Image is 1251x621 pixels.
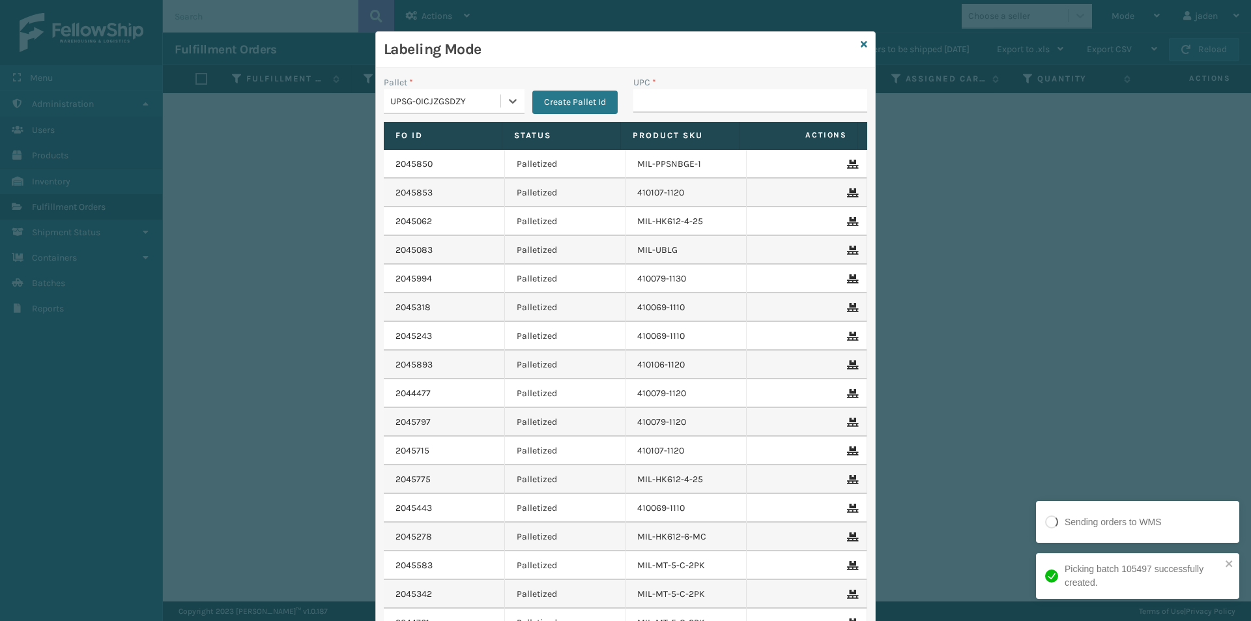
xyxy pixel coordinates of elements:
td: Palletized [505,494,626,523]
td: Palletized [505,523,626,551]
td: Palletized [505,580,626,609]
td: MIL-HK612-6-MC [625,523,747,551]
a: 2045994 [395,272,432,285]
td: 410079-1120 [625,379,747,408]
a: 2045278 [395,530,432,543]
label: UPC [633,76,656,89]
td: 410107-1120 [625,179,747,207]
i: Remove From Pallet [847,475,855,484]
td: 410069-1110 [625,293,747,322]
td: 410107-1120 [625,437,747,465]
h3: Labeling Mode [384,40,856,59]
span: Actions [743,124,855,146]
a: 2045243 [395,330,432,343]
i: Remove From Pallet [847,418,855,427]
i: Remove From Pallet [847,446,855,455]
td: MIL-MT-5-C-2PK [625,580,747,609]
a: 2045062 [395,215,432,228]
div: UPSG-0ICJZGSDZY [390,94,502,108]
button: Create Pallet Id [532,91,618,114]
td: 410079-1130 [625,265,747,293]
td: Palletized [505,351,626,379]
i: Remove From Pallet [847,188,855,197]
label: Pallet [384,76,413,89]
td: 410069-1110 [625,322,747,351]
td: Palletized [505,408,626,437]
td: Palletized [505,265,626,293]
i: Remove From Pallet [847,246,855,255]
a: 2045775 [395,473,431,486]
td: Palletized [505,465,626,494]
td: MIL-MT-5-C-2PK [625,551,747,580]
label: Fo Id [395,130,490,141]
i: Remove From Pallet [847,590,855,599]
td: 410069-1110 [625,494,747,523]
a: 2045893 [395,358,433,371]
a: 2045443 [395,502,432,515]
i: Remove From Pallet [847,389,855,398]
div: Picking batch 105497 successfully created. [1065,562,1221,590]
a: 2045853 [395,186,433,199]
td: Palletized [505,379,626,408]
i: Remove From Pallet [847,561,855,570]
i: Remove From Pallet [847,504,855,513]
td: Palletized [505,207,626,236]
td: 410079-1120 [625,408,747,437]
td: Palletized [505,551,626,580]
i: Remove From Pallet [847,160,855,169]
i: Remove From Pallet [847,360,855,369]
td: MIL-PPSNBGE-1 [625,150,747,179]
td: MIL-HK612-4-25 [625,465,747,494]
a: 2045715 [395,444,429,457]
a: 2045850 [395,158,433,171]
td: Palletized [505,437,626,465]
a: 2045797 [395,416,431,429]
td: Palletized [505,322,626,351]
td: Palletized [505,293,626,322]
a: 2045342 [395,588,432,601]
td: MIL-HK612-4-25 [625,207,747,236]
i: Remove From Pallet [847,274,855,283]
a: 2045583 [395,559,433,572]
td: 410106-1120 [625,351,747,379]
i: Remove From Pallet [847,332,855,341]
td: Palletized [505,236,626,265]
a: 2045083 [395,244,433,257]
button: close [1225,558,1234,571]
a: 2044477 [395,387,431,400]
i: Remove From Pallet [847,303,855,312]
a: 2045318 [395,301,431,314]
label: Product SKU [633,130,727,141]
td: Palletized [505,150,626,179]
i: Remove From Pallet [847,532,855,542]
td: Palletized [505,179,626,207]
div: Sending orders to WMS [1065,515,1162,529]
td: MIL-UBLG [625,236,747,265]
i: Remove From Pallet [847,217,855,226]
label: Status [514,130,609,141]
